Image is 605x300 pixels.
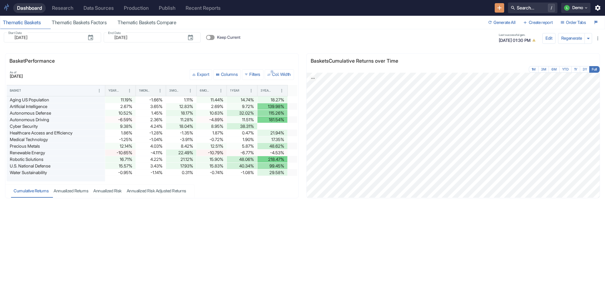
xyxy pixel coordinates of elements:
[200,110,224,116] div: 10.63%
[159,5,176,11] div: Publish
[261,88,272,93] div: 3 Years
[549,66,559,73] button: 6M
[52,5,73,11] div: Research
[217,87,225,95] button: 6 Months column menu
[139,97,163,103] div: -1.66%
[52,20,112,26] div: Thematic Baskets Factors
[108,110,132,116] div: 10.52%
[200,116,224,123] div: -4.89%
[95,87,103,95] button: Basket column menu
[230,169,254,176] div: -1.08%
[559,66,572,73] button: YTD
[48,3,77,13] a: Research
[93,188,122,194] div: Annualized Risk
[169,88,180,93] div: 3 Months
[10,130,102,136] div: Healthcare Access and Efficiency
[10,163,102,169] div: U.S. National Defense
[200,103,224,110] div: 2.69%
[139,116,163,123] div: 2.36%
[230,88,239,93] div: 1 Year
[200,169,224,176] div: -0.74%
[169,110,193,116] div: 18.17%
[230,150,254,156] div: -6.77%
[124,5,149,11] div: Production
[261,116,285,123] div: 181.54%
[499,37,537,43] span: [DATE] 01:30 PM
[155,3,179,13] a: Publish
[169,116,193,123] div: 11.28%
[169,163,193,169] div: 17.93%
[200,130,224,136] div: 1.87%
[139,163,163,169] div: 3.43%
[139,103,163,110] div: 3.65%
[561,3,591,13] button: LDemo
[247,87,255,95] button: 1 Year column menu
[108,136,132,143] div: -1.25%
[139,156,163,162] div: 4.22%
[261,110,285,116] div: 115.26%
[542,33,556,44] button: config
[169,150,193,156] div: 22.49%
[54,188,88,194] div: Annualized Returns
[239,88,245,93] button: Sort
[14,188,49,194] div: Cumulative Returns
[200,163,224,169] div: 15.83%
[589,66,600,73] button: Full
[564,5,570,11] div: L
[169,143,193,149] div: 8.42%
[150,88,156,93] button: Sort
[10,74,23,79] span: [DATE]
[139,88,150,93] div: 1 Month
[230,156,254,162] div: 48.06%
[558,33,585,44] button: Regenerate
[21,88,27,93] button: Sort
[139,110,163,116] div: 1.45%
[169,136,193,143] div: -3.91%
[261,97,285,103] div: 18.27%
[108,143,132,149] div: 12.14%
[169,156,193,162] div: 21.12%
[310,76,316,81] a: Export; Press ENTER to open
[3,20,47,26] div: Thematic Baskets
[200,136,224,143] div: -0.72%
[10,136,102,143] div: Medical Technology
[108,116,132,123] div: -6.59%
[108,130,132,136] div: 1.86%
[9,57,65,65] p: Basket Performance
[139,150,163,156] div: -4.11%
[200,143,224,149] div: 12.51%
[265,69,294,80] button: 1Col. Width
[190,69,212,80] button: Export
[80,3,118,13] a: Data Sources
[182,3,224,13] a: Recent Reports
[261,156,285,162] div: 218.47%
[495,3,504,13] button: New Resource
[261,130,285,136] div: 21.94%
[8,31,22,35] label: Start Date
[186,87,194,95] button: 3 Months column menu
[108,97,132,103] div: 11.19%
[508,3,557,13] button: Search.../
[181,88,186,93] button: Sort
[108,150,132,156] div: -10.65%
[10,88,21,93] div: Basket
[213,69,241,80] button: Select columns
[127,188,186,194] div: Annualized Risk Adjusted Returns
[200,123,224,129] div: 8.95%
[84,5,114,11] div: Data Sources
[200,88,211,93] div: 6 Months
[230,130,254,136] div: 0.47%
[200,97,224,103] div: 11.44%
[108,103,132,110] div: 2.67%
[139,130,163,136] div: -1.28%
[10,71,23,74] span: As of
[571,66,580,73] button: 1Y
[10,103,102,110] div: Artificial Intelligence
[169,97,193,103] div: 1.11%
[217,35,240,41] span: Keep Current
[11,34,82,41] input: yyyy-mm-dd
[211,88,217,93] button: Sort
[499,33,537,36] span: Last successful gen.
[169,130,193,136] div: -1.35%
[230,123,254,129] div: 38.31%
